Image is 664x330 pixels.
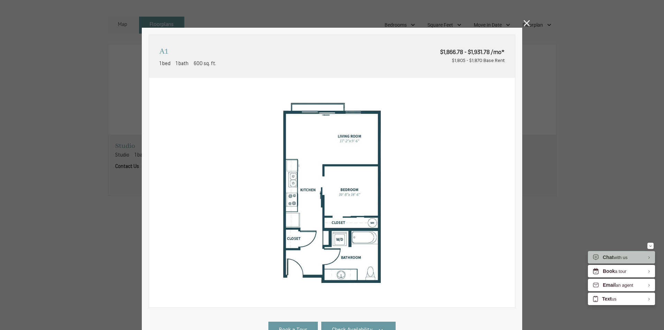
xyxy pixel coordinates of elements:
span: $1,866.78 - $1,931.78 /mo* [382,48,505,57]
span: 1 bed [159,60,170,68]
p: A1 [159,45,168,59]
span: 600 sq. ft. [194,60,216,68]
img: A1 - 1 bedroom floorplan layout with 1 bathroom and 600 square feet [149,78,515,308]
span: 1 bath [176,60,188,68]
span: $1,805 - $1,870 Base Rent [452,59,505,63]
